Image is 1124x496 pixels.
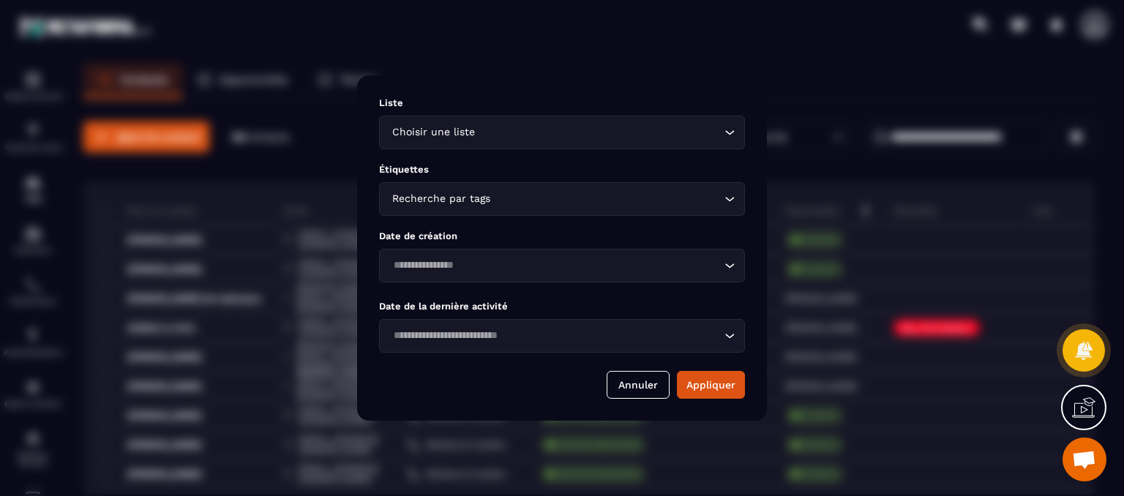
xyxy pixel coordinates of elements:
div: Search for option [379,182,745,216]
div: Search for option [379,319,745,353]
p: Étiquettes [379,164,745,175]
a: Open chat [1063,437,1106,481]
span: Recherche par tags [389,191,493,207]
button: Annuler [607,371,670,399]
input: Search for option [389,258,721,274]
div: Search for option [379,249,745,282]
button: Appliquer [677,371,745,399]
input: Search for option [389,328,721,344]
p: Date de création [379,230,745,241]
input: Search for option [493,191,721,207]
span: Choisir une liste [389,124,478,140]
p: Liste [379,97,745,108]
input: Search for option [478,124,721,140]
p: Date de la dernière activité [379,301,745,312]
div: Search for option [379,116,745,149]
